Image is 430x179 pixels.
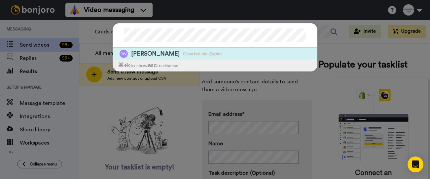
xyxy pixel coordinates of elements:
[183,51,222,57] span: Created via Zapier
[118,63,130,68] span: ⌘ +k
[120,50,128,58] img: Image of Rylanda Wilson
[408,157,423,172] div: Open Intercom Messenger
[148,63,157,68] span: esc
[113,48,317,60] a: Image of Rylanda Wilson[PERSON_NAME]Created via Zapier
[113,60,317,71] div: to show to dismiss
[131,50,180,58] span: [PERSON_NAME]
